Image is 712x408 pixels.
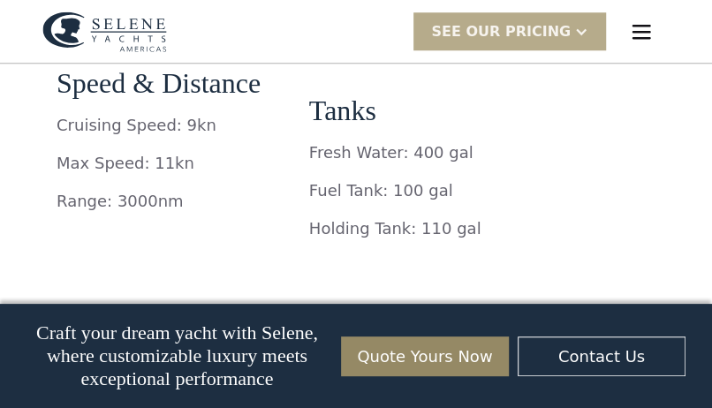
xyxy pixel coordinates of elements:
[341,336,509,376] a: Quote Yours Now
[27,321,328,390] p: Craft your dream yacht with Selene, where customizable luxury meets exceptional performance
[309,140,514,164] p: Fresh Water: 400 gal
[309,216,514,240] p: Holding Tank: 110 gal
[57,113,281,137] p: Cruising Speed: 9kn
[42,11,167,52] img: logo
[613,4,670,60] div: menu
[57,151,281,175] p: Max Speed: 11kn
[309,54,514,78] p: ‍
[309,178,514,202] p: Fuel Tank: 100 gal
[4,393,15,404] input: I want to subscribe to your Newsletter.Unsubscribe any time by clicking the link at the bottom of...
[57,189,281,213] p: Range: 3000nm
[57,68,281,99] h5: Speed & Distance
[413,12,606,50] div: SEE Our Pricing
[518,336,685,376] a: Contact Us
[42,11,167,52] a: home
[309,95,514,126] h5: Tanks
[19,391,278,406] strong: I want to subscribe to your Newsletter.
[431,21,571,42] div: SEE Our Pricing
